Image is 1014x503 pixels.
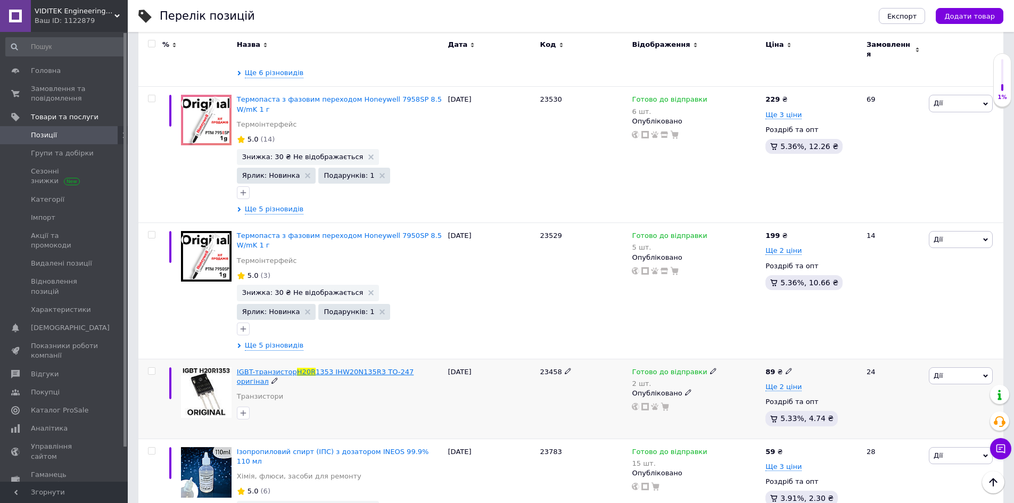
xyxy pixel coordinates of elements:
span: Ще 2 ціни [765,383,802,391]
div: [DATE] [446,359,538,439]
span: Знижка: 30 ₴ Не відображається [242,289,364,296]
span: Акції та промокоди [31,231,98,250]
span: Замовлення [867,40,912,59]
span: Характеристики [31,305,91,315]
span: Готово до відправки [632,368,707,379]
div: [DATE] [446,87,538,223]
button: Додати товар [936,8,1003,24]
span: H20R [297,368,316,376]
div: [DATE] [446,223,538,359]
b: 89 [765,368,775,376]
span: (14) [261,135,275,143]
span: Гаманець компанії [31,470,98,489]
span: Замовлення та повідомлення [31,84,98,103]
img: Изопропиловий спирт (ИПС) с дозатором INEOS 99.9% 110 мл [181,447,232,498]
b: 199 [765,232,780,240]
span: Каталог ProSale [31,406,88,415]
div: 1% [994,94,1011,101]
span: Відгуки [31,369,59,379]
span: Готово до відправки [632,95,707,106]
div: 15 шт. [632,459,707,467]
span: Термопаста з фазовим переходом Honeywell 7958SP 8.5 W/mK 1 г [237,95,442,113]
span: Ще 3 ціни [765,463,802,471]
span: Подарунків: 1 [324,308,374,315]
span: Готово до відправки [632,448,707,459]
span: Ще 5 різновидів [245,204,303,215]
span: 1353 IHW20N135R3 TO-247 оригінал [237,368,414,385]
button: Наверх [982,471,1004,493]
a: Ізопропиловий спирт (ІПС) з дозатором INEOS 99.9% 110 мл [237,448,429,465]
div: Опубліковано [632,468,760,478]
button: Експорт [879,8,926,24]
span: 23458 [540,368,562,376]
span: Дії [934,372,943,380]
div: Роздріб та опт [765,397,858,407]
span: Позиції [31,130,57,140]
div: Ваш ID: 1122879 [35,16,128,26]
div: Роздріб та опт [765,477,858,486]
span: 5.36%, 10.66 ₴ [780,278,838,287]
div: Опубліковано [632,253,760,262]
span: Управління сайтом [31,442,98,461]
span: 3.91%, 2.30 ₴ [780,494,834,502]
div: Роздріб та опт [765,125,858,135]
div: ₴ [765,367,792,377]
div: 6 шт. [632,108,707,116]
span: Ще 2 ціни [765,246,802,255]
span: Ще 5 різновидів [245,341,303,351]
span: IGBT-транзистор [237,368,297,376]
img: Термопаста с фазовым переходом Honeywell 7950SP 8.5 W/mK 1 г [181,231,232,282]
div: 5 шт. [632,243,707,251]
span: 23529 [540,232,562,240]
span: Дії [934,451,943,459]
span: Назва [237,40,260,50]
span: Товари та послуги [31,112,98,122]
span: Подарунків: 1 [324,172,374,179]
button: Чат з покупцем [990,438,1011,459]
div: Роздріб та опт [765,261,858,271]
span: Ціна [765,40,784,50]
span: 5.33%, 4.74 ₴ [780,414,834,423]
span: Покупці [31,387,60,397]
a: Хімія, флюси, засоби для ремонту [237,472,361,481]
div: 24 [860,359,926,439]
div: ₴ [765,231,787,241]
span: (3) [261,271,270,279]
span: 5.0 [248,487,259,495]
span: (6) [261,487,270,495]
span: Відновлення позицій [31,277,98,296]
a: Термопаста з фазовим переходом Honeywell 7950SP 8.5 W/mK 1 г [237,232,442,249]
span: Групи та добірки [31,149,94,158]
span: Ярлик: Новинка [242,308,300,315]
span: Відображення [632,40,690,50]
div: Перелік позицій [160,11,255,22]
span: [DEMOGRAPHIC_DATA] [31,323,110,333]
span: 5.0 [248,271,259,279]
span: Імпорт [31,213,55,222]
span: Показники роботи компанії [31,341,98,360]
span: 23783 [540,448,562,456]
span: Ще 6 різновидів [245,68,303,78]
div: ₴ [765,447,782,457]
span: Ярлик: Новинка [242,172,300,179]
div: 69 [860,87,926,223]
input: Пошук [5,37,126,56]
div: 14 [860,223,926,359]
div: Опубліковано [632,117,760,126]
img: IGBT-транзистор H20R1353 IHW20N135R3 TO-247 оригинал [181,367,232,418]
a: IGBT-транзисторH20R1353 IHW20N135R3 TO-247 оригінал [237,368,414,385]
span: VIDITEK Engineering Group [35,6,114,16]
a: Транзистори [237,392,283,401]
span: Експорт [887,12,917,20]
span: 23530 [540,95,562,103]
a: Термоінтерфейс [237,120,297,129]
span: Головна [31,66,61,76]
span: Додати товар [944,12,995,20]
span: Знижка: 30 ₴ Не відображається [242,153,364,160]
span: 5.36%, 12.26 ₴ [780,142,838,151]
b: 229 [765,95,780,103]
span: Сезонні знижки [31,167,98,186]
span: Категорії [31,195,64,204]
span: Ще 3 ціни [765,111,802,119]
